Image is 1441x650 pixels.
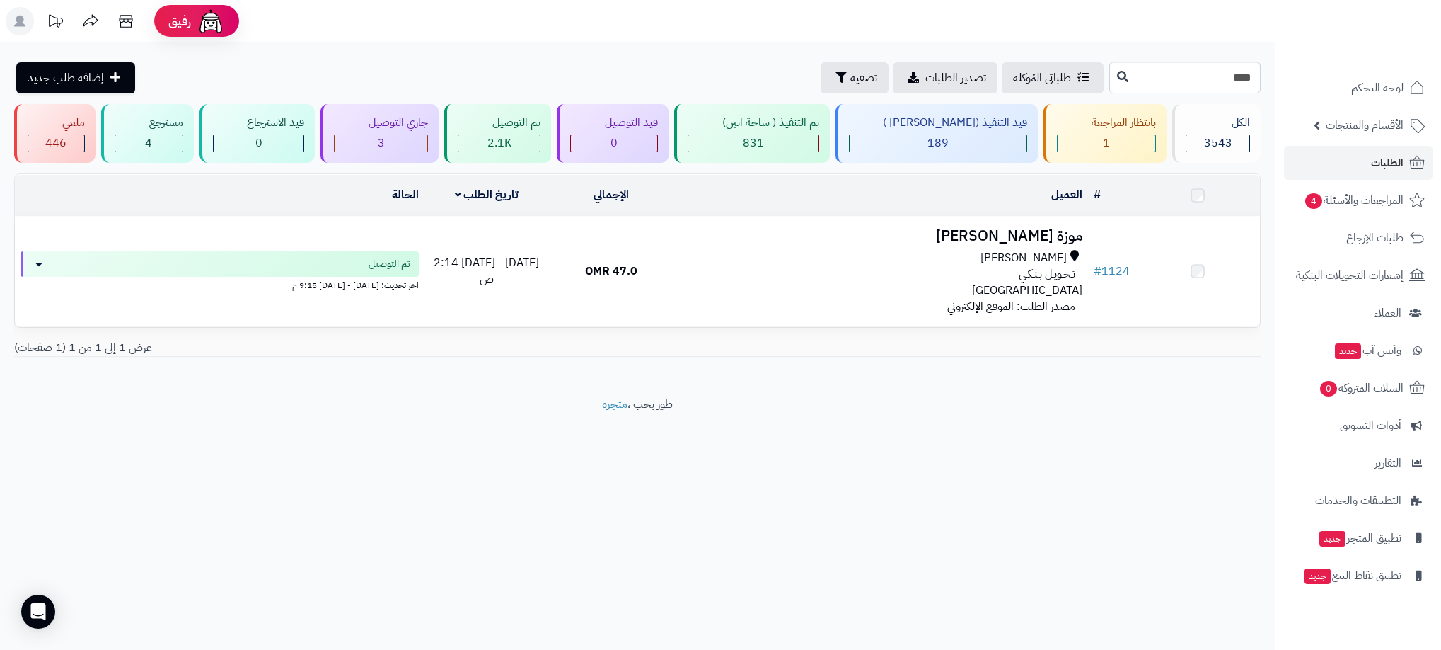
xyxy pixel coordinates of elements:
a: المراجعات والأسئلة4 [1284,183,1433,217]
div: 3 [335,135,427,152]
a: قيد الاسترجاع 0 [197,104,318,163]
div: تم التنفيذ ( ساحة اتين) [688,115,819,131]
span: تم التوصيل [369,257,410,271]
a: متجرة [602,396,627,413]
span: التقارير [1375,453,1401,473]
a: طلباتي المُوكلة [1002,62,1104,93]
div: 1 [1058,135,1155,152]
div: عرض 1 إلى 1 من 1 (1 صفحات) [4,340,637,356]
span: تـحـويـل بـنـكـي [1019,266,1075,283]
div: اخر تحديث: [DATE] - [DATE] 9:15 م [21,277,419,292]
span: طلبات الإرجاع [1346,228,1404,248]
a: مسترجع 4 [98,104,197,163]
img: logo-2.png [1345,25,1428,55]
div: 0 [571,135,657,152]
a: التطبيقات والخدمات [1284,484,1433,518]
div: تم التوصيل [458,115,540,131]
div: 4 [115,135,183,152]
span: 3543 [1204,135,1232,152]
span: تطبيق المتجر [1318,528,1401,548]
a: التقارير [1284,446,1433,480]
a: تم التوصيل 2.1K [441,104,554,163]
span: [GEOGRAPHIC_DATA] [972,282,1082,299]
span: 189 [927,135,949,152]
span: 831 [743,135,764,152]
span: 446 [45,135,66,152]
span: تطبيق نقاط البيع [1303,566,1401,586]
a: تطبيق نقاط البيعجديد [1284,559,1433,593]
span: 4 [1304,193,1323,209]
a: العملاء [1284,296,1433,330]
a: ملغي 446 [11,104,98,163]
a: السلات المتروكة0 [1284,371,1433,405]
a: تاريخ الطلب [455,186,519,203]
span: 4 [145,135,152,152]
span: 0 [255,135,262,152]
span: إضافة طلب جديد [28,69,104,86]
span: جديد [1304,569,1331,584]
div: قيد الاسترجاع [213,115,305,131]
a: الإجمالي [594,186,629,203]
span: لوحة التحكم [1351,78,1404,98]
span: أدوات التسويق [1340,416,1401,435]
span: الأقسام والمنتجات [1326,115,1404,135]
span: إشعارات التحويلات البنكية [1296,266,1404,285]
span: 2.1K [487,135,511,152]
a: تحديثات المنصة [37,7,73,39]
span: [DATE] - [DATE] 2:14 ص [434,254,539,287]
div: 0 [214,135,304,152]
span: [PERSON_NAME] [980,250,1067,266]
a: الحالة [392,186,419,203]
a: بانتظار المراجعة 1 [1041,104,1169,163]
a: لوحة التحكم [1284,71,1433,105]
a: الطلبات [1284,146,1433,180]
span: 3 [378,135,385,152]
div: الكل [1186,115,1250,131]
span: جديد [1335,343,1361,359]
span: تصدير الطلبات [925,69,986,86]
div: جاري التوصيل [334,115,428,131]
span: الطلبات [1371,153,1404,173]
a: تطبيق المتجرجديد [1284,521,1433,555]
span: 0 [1319,380,1338,397]
div: 2069 [458,135,540,152]
span: رفيق [168,13,191,30]
div: 189 [850,135,1027,152]
a: العميل [1051,186,1082,203]
span: 1 [1103,135,1110,152]
a: # [1094,186,1101,203]
a: وآتس آبجديد [1284,333,1433,367]
img: ai-face.png [197,7,225,35]
div: قيد التنفيذ ([PERSON_NAME] ) [849,115,1028,131]
a: جاري التوصيل 3 [318,104,441,163]
span: 47.0 OMR [585,263,637,280]
div: قيد التوصيل [570,115,658,131]
a: إشعارات التحويلات البنكية [1284,258,1433,292]
td: - مصدر الطلب: الموقع الإلكتروني [673,217,1088,326]
span: السلات المتروكة [1319,378,1404,398]
div: Open Intercom Messenger [21,595,55,629]
span: التطبيقات والخدمات [1315,491,1401,511]
span: جديد [1319,531,1345,547]
div: 446 [28,135,84,152]
a: أدوات التسويق [1284,409,1433,443]
span: # [1094,263,1101,280]
a: طلبات الإرجاع [1284,221,1433,255]
a: قيد التنفيذ ([PERSON_NAME] ) 189 [833,104,1041,163]
a: إضافة طلب جديد [16,62,135,93]
a: تصدير الطلبات [893,62,997,93]
h3: موزة [PERSON_NAME] [679,228,1082,244]
span: تصفية [850,69,877,86]
div: ملغي [28,115,85,131]
a: قيد التوصيل 0 [554,104,671,163]
span: العملاء [1374,303,1401,323]
div: بانتظار المراجعة [1057,115,1156,131]
a: #1124 [1094,263,1130,280]
span: وآتس آب [1333,341,1401,360]
span: 0 [610,135,618,152]
a: الكل3543 [1169,104,1263,163]
a: تم التنفيذ ( ساحة اتين) 831 [671,104,833,163]
div: 831 [688,135,818,152]
span: المراجعات والأسئلة [1304,190,1404,210]
div: مسترجع [115,115,183,131]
